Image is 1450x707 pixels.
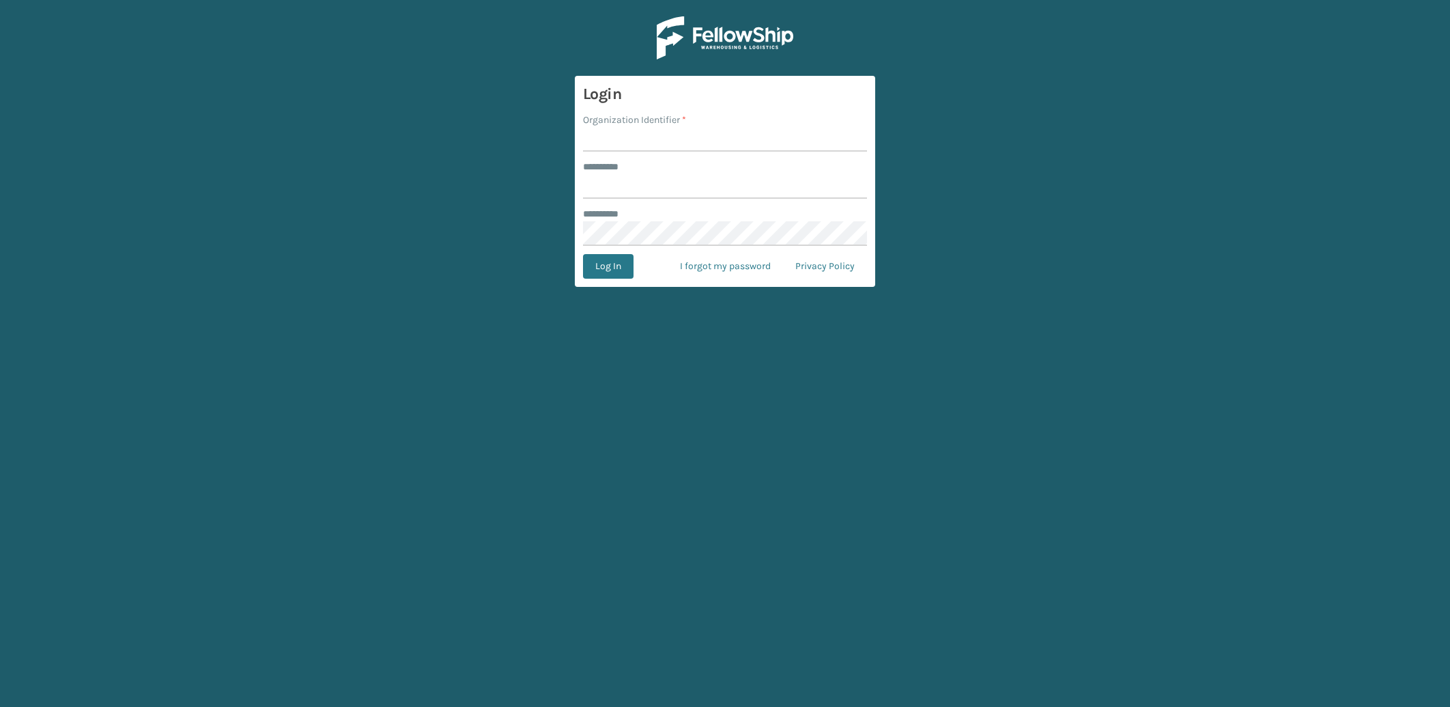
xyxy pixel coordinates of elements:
[583,113,686,127] label: Organization Identifier
[783,254,867,279] a: Privacy Policy
[583,254,634,279] button: Log In
[657,16,793,59] img: Logo
[668,254,783,279] a: I forgot my password
[583,84,867,105] h3: Login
